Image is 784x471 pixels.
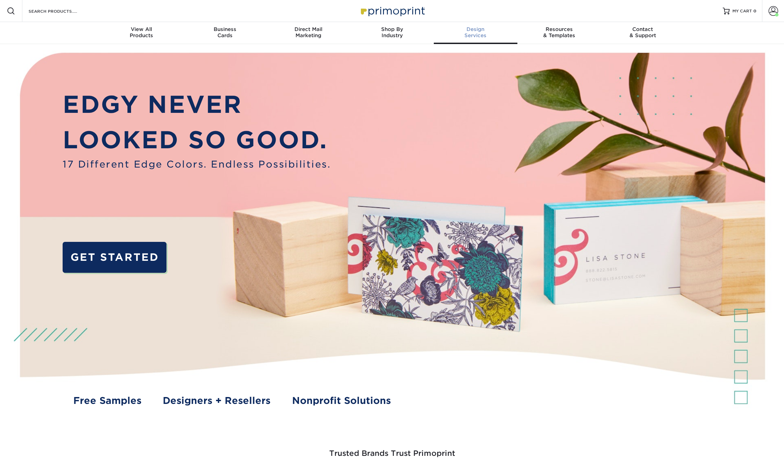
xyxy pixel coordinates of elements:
[267,22,350,44] a: Direct MailMarketing
[753,9,756,13] span: 0
[183,22,267,44] a: BusinessCards
[601,22,685,44] a: Contact& Support
[350,22,434,44] a: Shop ByIndustry
[434,26,517,39] div: Services
[350,26,434,39] div: Industry
[28,7,95,15] input: SEARCH PRODUCTS.....
[73,394,141,408] a: Free Samples
[434,26,517,32] span: Design
[358,3,427,18] img: Primoprint
[601,26,685,39] div: & Support
[517,22,601,44] a: Resources& Templates
[517,26,601,39] div: & Templates
[517,26,601,32] span: Resources
[267,26,350,32] span: Direct Mail
[163,394,270,408] a: Designers + Resellers
[292,394,391,408] a: Nonprofit Solutions
[267,26,350,39] div: Marketing
[100,26,183,39] div: Products
[350,26,434,32] span: Shop By
[100,26,183,32] span: View All
[732,8,752,14] span: MY CART
[100,22,183,44] a: View AllProducts
[191,432,593,466] h3: Trusted Brands Trust Primoprint
[434,22,517,44] a: DesignServices
[183,26,267,39] div: Cards
[601,26,685,32] span: Contact
[183,26,267,32] span: Business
